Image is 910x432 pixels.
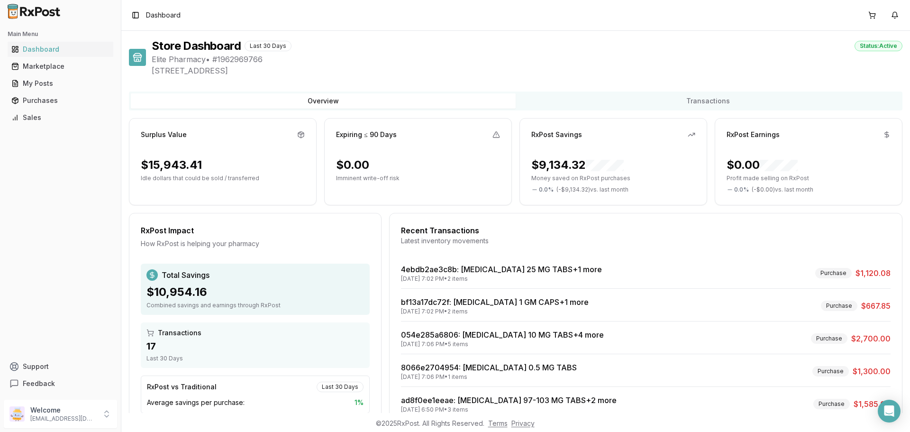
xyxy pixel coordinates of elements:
[141,239,370,248] div: How RxPost is helping your pharmacy
[11,62,109,71] div: Marketplace
[152,65,902,76] span: [STREET_ADDRESS]
[855,267,891,279] span: $1,120.08
[23,379,55,388] span: Feedback
[878,400,901,423] div: Open Intercom Messenger
[146,355,364,362] div: Last 30 Days
[141,175,305,182] p: Idle dollars that could be sold / transferred
[146,10,181,20] nav: breadcrumb
[854,398,891,410] span: $1,585.00
[401,330,604,340] a: 054e285a6806: [MEDICAL_DATA] 10 MG TABS+4 more
[855,41,902,51] div: Status: Active
[9,406,25,422] img: User avatar
[4,358,117,375] button: Support
[4,4,64,19] img: RxPost Logo
[401,406,617,414] div: [DATE] 6:50 PM • 3 items
[336,157,369,173] div: $0.00
[152,54,902,65] span: Elite Pharmacy • # 1962969766
[146,340,364,353] div: 17
[727,175,891,182] p: Profit made selling on RxPost
[355,398,364,407] span: 1 %
[401,373,577,381] div: [DATE] 7:06 PM • 1 items
[401,395,617,405] a: ad8f0ee1eeae: [MEDICAL_DATA] 97-103 MG TABS+2 more
[401,265,602,274] a: 4ebdb2ae3c8b: [MEDICAL_DATA] 25 MG TABS+1 more
[11,45,109,54] div: Dashboard
[531,175,695,182] p: Money saved on RxPost purchases
[812,366,849,377] div: Purchase
[401,275,602,283] div: [DATE] 7:02 PM • 2 items
[752,186,813,193] span: ( - $0.00 ) vs. last month
[853,366,891,377] span: $1,300.00
[511,419,535,427] a: Privacy
[556,186,628,193] span: ( - $9,134.32 ) vs. last month
[11,113,109,122] div: Sales
[815,268,852,278] div: Purchase
[401,363,577,372] a: 8066e2704954: [MEDICAL_DATA] 0.5 MG TABS
[516,93,901,109] button: Transactions
[336,175,500,182] p: Imminent write-off risk
[245,41,291,51] div: Last 30 Days
[821,301,857,311] div: Purchase
[531,157,624,173] div: $9,134.32
[401,225,891,236] div: Recent Transactions
[734,186,749,193] span: 0.0 %
[4,93,117,108] button: Purchases
[131,93,516,109] button: Overview
[141,157,202,173] div: $15,943.41
[401,340,604,348] div: [DATE] 7:06 PM • 5 items
[11,79,109,88] div: My Posts
[401,297,589,307] a: bf13a17dc72f: [MEDICAL_DATA] 1 GM CAPS+1 more
[4,110,117,125] button: Sales
[851,333,891,344] span: $2,700.00
[8,92,113,109] a: Purchases
[147,398,245,407] span: Average savings per purchase:
[146,10,181,20] span: Dashboard
[146,302,364,309] div: Combined savings and earnings through RxPost
[30,405,96,415] p: Welcome
[146,285,364,300] div: $10,954.16
[141,130,187,139] div: Surplus Value
[4,375,117,392] button: Feedback
[147,382,217,392] div: RxPost vs Traditional
[162,269,209,281] span: Total Savings
[4,59,117,74] button: Marketplace
[158,328,201,338] span: Transactions
[8,30,113,38] h2: Main Menu
[4,76,117,91] button: My Posts
[401,308,589,315] div: [DATE] 7:02 PM • 2 items
[336,130,397,139] div: Expiring ≤ 90 Days
[531,130,582,139] div: RxPost Savings
[4,42,117,57] button: Dashboard
[141,225,370,236] div: RxPost Impact
[727,130,780,139] div: RxPost Earnings
[401,236,891,246] div: Latest inventory movements
[488,419,508,427] a: Terms
[8,109,113,126] a: Sales
[811,333,847,344] div: Purchase
[861,300,891,312] span: $667.85
[813,399,850,409] div: Purchase
[8,75,113,92] a: My Posts
[317,382,364,392] div: Last 30 Days
[8,58,113,75] a: Marketplace
[11,96,109,105] div: Purchases
[30,415,96,423] p: [EMAIL_ADDRESS][DOMAIN_NAME]
[727,157,798,173] div: $0.00
[539,186,554,193] span: 0.0 %
[8,41,113,58] a: Dashboard
[152,38,241,54] h1: Store Dashboard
